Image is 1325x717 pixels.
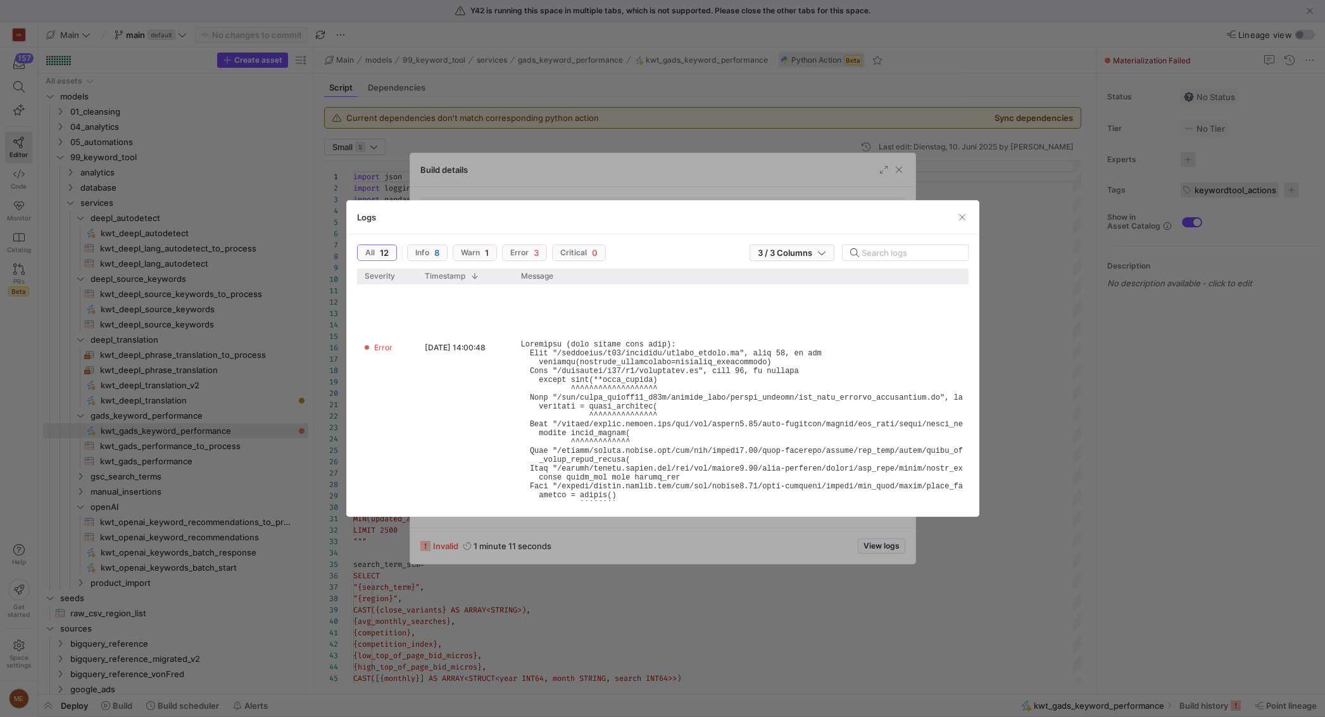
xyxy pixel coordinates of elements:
span: Message [521,272,553,281]
button: Error3 [502,244,547,261]
span: Critical [560,248,587,257]
span: 3 / 3 Columns [758,248,817,258]
button: 3 / 3 Columns [750,244,834,261]
span: 0 [592,248,598,258]
span: 8 [434,248,439,258]
span: 12 [380,248,389,258]
y42-timestamp-cell-renderer: [DATE] 14:00:48 [425,341,486,354]
span: Error [510,248,529,257]
button: Info8 [407,244,448,261]
button: Critical0 [552,244,606,261]
button: All12 [357,244,397,261]
span: Timestamp [425,272,465,281]
span: All [365,248,375,257]
h3: Logs [357,212,376,222]
span: Error [374,341,392,354]
button: Warn1 [453,244,497,261]
span: 3 [534,248,539,258]
input: Search logs [862,248,958,258]
span: 1 [485,248,489,258]
span: Warn [461,248,480,257]
span: Severity [365,272,395,281]
span: Info [415,248,429,257]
